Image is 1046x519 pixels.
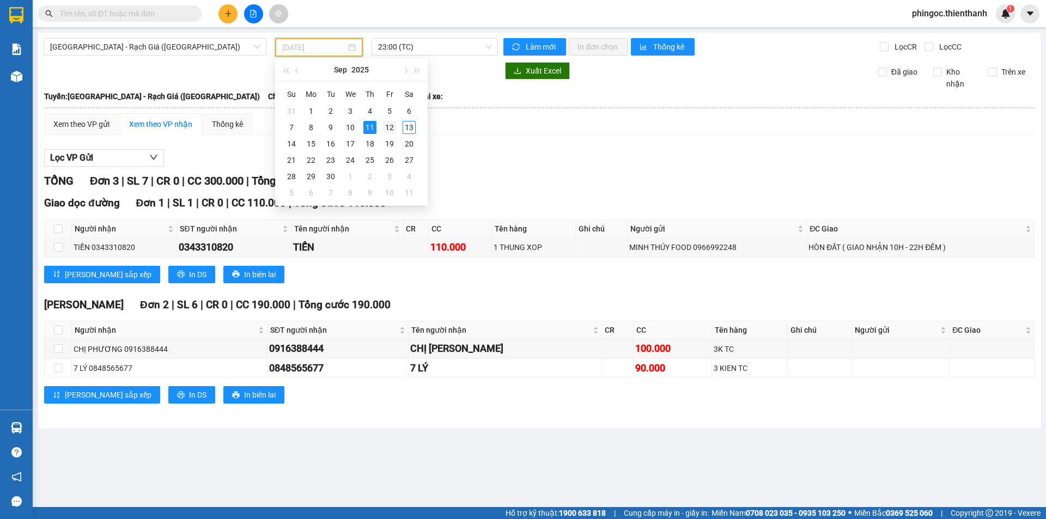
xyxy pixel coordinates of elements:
[230,298,233,311] span: |
[614,507,616,519] span: |
[187,174,244,187] span: CC 300.000
[512,43,521,52] span: sync
[746,509,846,517] strong: 0708 023 035 - 0935 103 250
[177,391,185,400] span: printer
[1025,9,1035,19] span: caret-down
[90,174,119,187] span: Đơn 3
[11,496,22,506] span: message
[224,10,232,17] span: plus
[903,7,996,20] span: phingoc.thienthanh
[50,151,93,164] span: Lọc VP Gửi
[269,341,406,356] div: 0916388444
[505,62,570,80] button: downloadXuất Excel
[383,186,396,199] div: 10
[935,41,963,53] span: Lọc CC
[340,103,360,119] td: 2025-09-03
[293,240,401,255] div: TIẾN
[11,44,22,55] img: solution-icon
[65,389,151,401] span: [PERSON_NAME] sắp xếp
[634,321,712,339] th: CC
[340,168,360,185] td: 2025-10-01
[282,168,301,185] td: 2025-09-28
[321,119,340,136] td: 2025-09-09
[282,103,301,119] td: 2025-08-31
[301,136,321,152] td: 2025-09-15
[886,509,933,517] strong: 0369 525 060
[282,152,301,168] td: 2025-09-21
[503,38,566,56] button: syncLàm mới
[177,298,198,311] span: SL 6
[360,119,380,136] td: 2025-09-11
[11,422,22,433] img: warehouse-icon
[269,361,406,376] div: 0848565677
[411,324,591,336] span: Tên người nhận
[156,174,179,187] span: CR 0
[399,185,419,201] td: 2025-10-11
[282,136,301,152] td: 2025-09-14
[855,324,938,336] span: Người gửi
[399,119,419,136] td: 2025-09-13
[403,121,416,134] div: 13
[351,59,369,81] button: 2025
[324,186,337,199] div: 7
[429,220,492,238] th: CC
[177,270,185,279] span: printer
[1007,5,1014,13] sup: 1
[340,86,360,103] th: We
[232,197,286,209] span: CC 110.000
[492,220,576,238] th: Tên hàng
[226,197,229,209] span: |
[321,152,340,168] td: 2025-09-23
[11,447,22,457] span: question-circle
[267,359,409,378] td: 0848565677
[380,185,399,201] td: 2025-10-10
[252,174,345,187] span: Tổng cước 300.000
[403,170,416,183] div: 4
[167,197,170,209] span: |
[399,86,419,103] th: Sa
[305,186,318,199] div: 6
[848,511,852,515] span: ⚪️
[285,121,298,134] div: 7
[301,185,321,201] td: 2025-10-06
[952,324,1023,336] span: ĐC Giao
[301,103,321,119] td: 2025-09-01
[74,362,265,374] div: 7 LÝ 0848565677
[1001,9,1011,19] img: icon-new-feature
[494,241,574,253] div: 1 THUNG XOP
[506,507,606,519] span: Hỗ trợ kỹ thuật:
[270,324,397,336] span: SĐT người nhận
[324,154,337,167] div: 23
[399,152,419,168] td: 2025-09-27
[75,324,256,336] span: Người nhận
[640,43,649,52] span: bar-chart
[344,105,357,118] div: 3
[399,103,419,119] td: 2025-09-06
[714,362,786,374] div: 3 KIEN TC
[294,223,392,235] span: Tên người nhận
[179,240,289,255] div: 0343310820
[293,298,296,311] span: |
[74,241,175,253] div: TIẾN 0343310820
[291,238,403,257] td: TIẾN
[399,168,419,185] td: 2025-10-04
[305,154,318,167] div: 22
[74,343,265,355] div: CHỊ PHƯƠNG 0916388444
[514,67,521,76] span: download
[50,39,260,55] span: Sài Gòn - Rạch Giá (Hàng Hoá)
[624,507,709,519] span: Cung cấp máy in - giấy in:
[11,472,22,482] span: notification
[232,270,240,279] span: printer
[363,121,376,134] div: 11
[887,66,922,78] span: Đã giao
[149,153,158,162] span: down
[44,174,74,187] span: TỔNG
[403,137,416,150] div: 20
[53,391,60,400] span: sort-ascending
[324,121,337,134] div: 9
[410,341,600,356] div: CHỊ [PERSON_NAME]
[360,168,380,185] td: 2025-10-02
[403,220,429,238] th: CR
[344,137,357,150] div: 17
[324,137,337,150] div: 16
